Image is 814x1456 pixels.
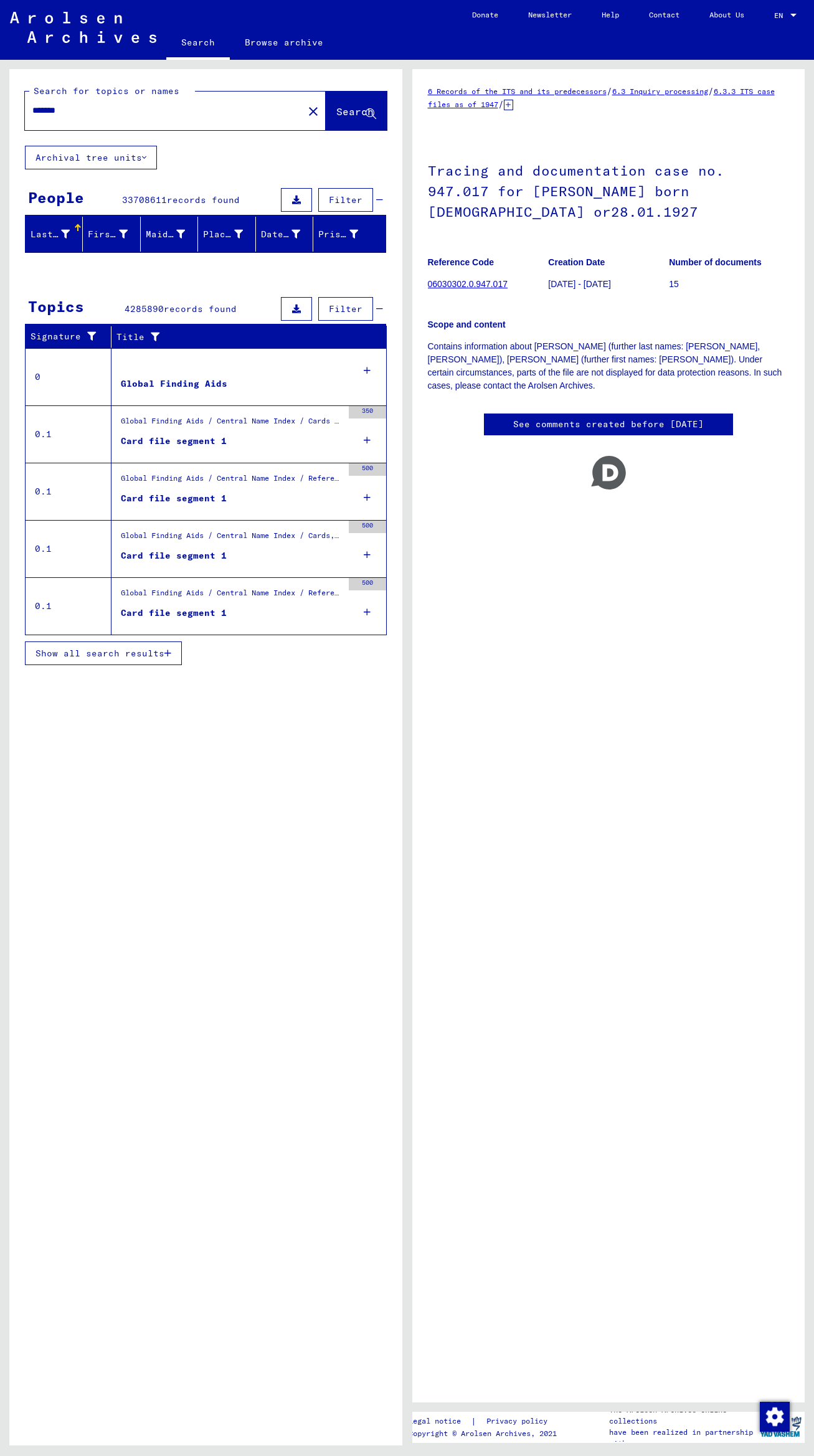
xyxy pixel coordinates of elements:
[428,279,508,289] a: 06030302.0.947.017
[146,224,201,244] div: Maiden Name
[428,340,790,392] p: Contains information about [PERSON_NAME] (further last names: [PERSON_NAME], [PERSON_NAME]), [PER...
[318,188,373,212] button: Filter
[88,224,143,244] div: First Name
[760,1402,790,1432] img: Change consent
[203,228,242,241] div: Place of Birth
[26,463,111,520] td: 0.1
[428,257,495,267] b: Reference Code
[708,85,714,97] span: /
[141,217,198,252] mat-header-cell: Maiden Name
[34,85,179,97] mat-label: Search for topics or names
[409,1415,562,1428] div: |
[31,330,102,343] div: Signature
[166,27,230,60] a: Search
[609,1427,755,1449] p: have been realized in partnership with
[31,224,85,244] div: Last Name
[125,303,164,314] span: 4285890
[349,578,386,590] div: 500
[669,257,762,267] b: Number of documents
[669,278,789,291] p: 15
[548,278,668,291] p: [DATE] - [DATE]
[121,492,227,505] div: Card file segment 1
[121,530,343,547] div: Global Finding Aids / Central Name Index / Cards, which have been separated just before or during...
[83,217,140,252] mat-header-cell: First Name
[318,297,373,321] button: Filter
[428,142,790,238] h1: Tracing and documentation case no. 947.017 for [PERSON_NAME] born [DEMOGRAPHIC_DATA] or28.01.1927
[513,418,704,431] a: See comments created before [DATE]
[121,549,227,562] div: Card file segment 1
[349,521,386,533] div: 500
[10,12,156,43] img: Arolsen_neg.svg
[757,1411,804,1442] img: yv_logo.png
[306,104,321,119] mat-icon: close
[203,224,258,244] div: Place of Birth
[25,146,157,169] button: Archival tree units
[476,1415,562,1428] a: Privacy policy
[349,463,386,476] div: 500
[498,98,504,110] span: /
[318,224,373,244] div: Prisoner #
[26,217,83,252] mat-header-cell: Last Name
[25,641,182,665] button: Show all search results
[28,186,84,209] div: People
[409,1428,562,1439] p: Copyright © Arolsen Archives, 2021
[116,331,362,344] div: Title
[121,415,343,433] div: Global Finding Aids / Central Name Index / Cards that have been scanned during first sequential m...
[198,217,255,252] mat-header-cell: Place of Birth
[121,473,343,490] div: Global Finding Aids / Central Name Index / Reference cards and originals, which have been discove...
[230,27,338,57] a: Browse archive
[349,406,386,418] div: 350
[301,98,326,123] button: Clear
[31,327,114,347] div: Signature
[121,607,227,620] div: Card file segment 1
[774,11,788,20] span: EN
[548,257,605,267] b: Creation Date
[26,405,111,463] td: 0.1
[313,217,385,252] mat-header-cell: Prisoner #
[428,319,506,329] b: Scope and content
[26,348,111,405] td: 0
[256,217,313,252] mat-header-cell: Date of Birth
[428,87,607,96] a: 6 Records of the ITS and its predecessors
[88,228,127,241] div: First Name
[329,303,362,314] span: Filter
[336,105,374,118] span: Search
[121,587,343,605] div: Global Finding Aids / Central Name Index / Reference cards phonetically ordered, which could not ...
[318,228,357,241] div: Prisoner #
[609,1404,755,1427] p: The Arolsen Archives online collections
[164,303,237,314] span: records found
[121,377,227,390] div: Global Finding Aids
[26,520,111,577] td: 0.1
[167,194,240,206] span: records found
[31,228,70,241] div: Last Name
[409,1415,471,1428] a: Legal notice
[146,228,185,241] div: Maiden Name
[35,648,164,659] span: Show all search results
[116,327,374,347] div: Title
[326,92,387,130] button: Search
[121,435,227,448] div: Card file segment 1
[607,85,612,97] span: /
[612,87,708,96] a: 6.3 Inquiry processing
[26,577,111,635] td: 0.1
[122,194,167,206] span: 33708611
[329,194,362,206] span: Filter
[261,224,316,244] div: Date of Birth
[28,295,84,318] div: Topics
[261,228,300,241] div: Date of Birth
